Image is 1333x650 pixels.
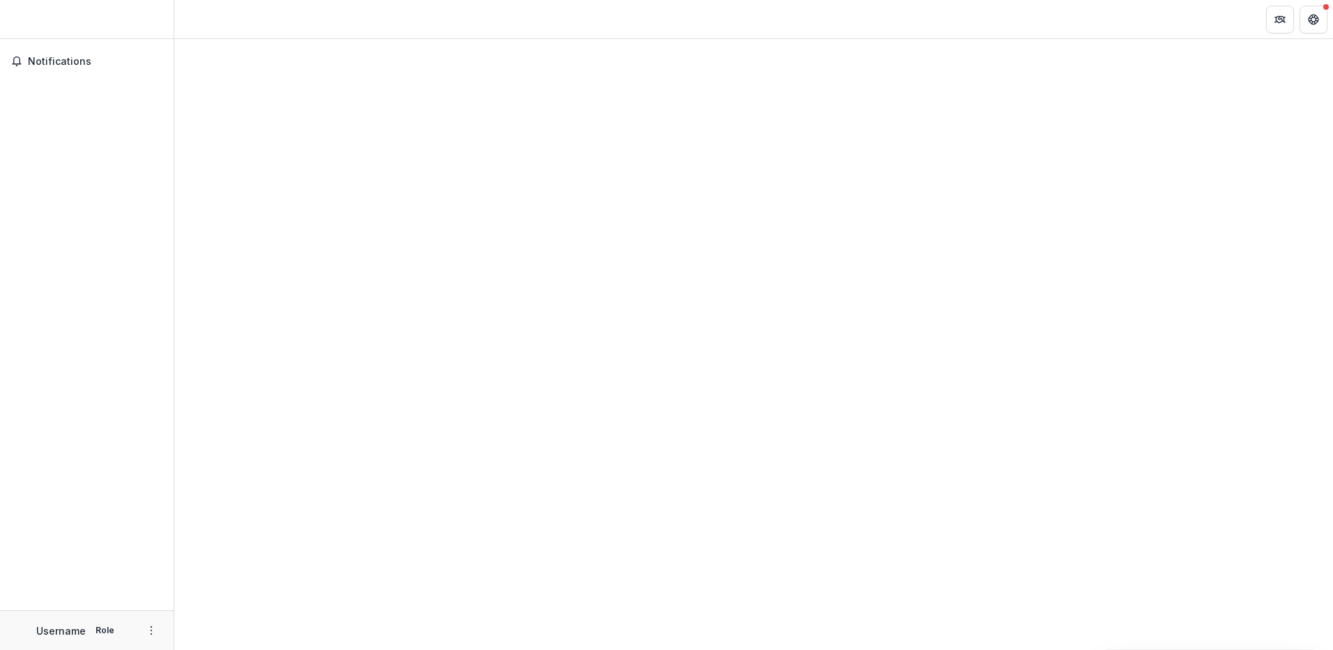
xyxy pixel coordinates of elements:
[1300,6,1327,33] button: Get Help
[36,623,86,638] p: Username
[1266,6,1294,33] button: Partners
[28,56,162,68] span: Notifications
[143,622,160,639] button: More
[91,624,119,637] p: Role
[6,50,168,73] button: Notifications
